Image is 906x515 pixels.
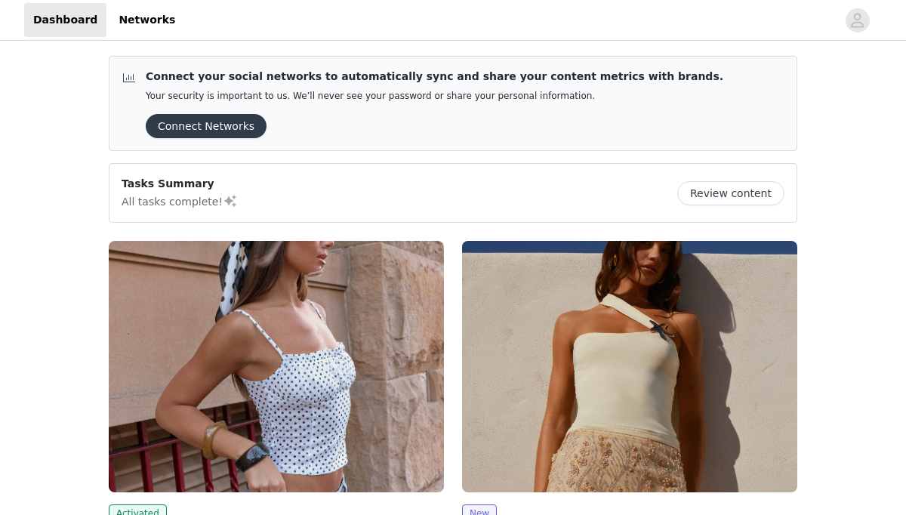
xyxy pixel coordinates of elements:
[677,181,784,205] button: Review content
[850,8,864,32] div: avatar
[146,91,723,102] p: Your security is important to us. We’ll never see your password or share your personal information.
[146,69,723,85] p: Connect your social networks to automatically sync and share your content metrics with brands.
[462,241,797,492] img: Peppermayo AUS
[24,3,106,37] a: Dashboard
[109,241,444,492] img: Peppermayo UK
[122,176,238,192] p: Tasks Summary
[122,192,238,210] p: All tasks complete!
[146,114,267,138] button: Connect Networks
[109,3,184,37] a: Networks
